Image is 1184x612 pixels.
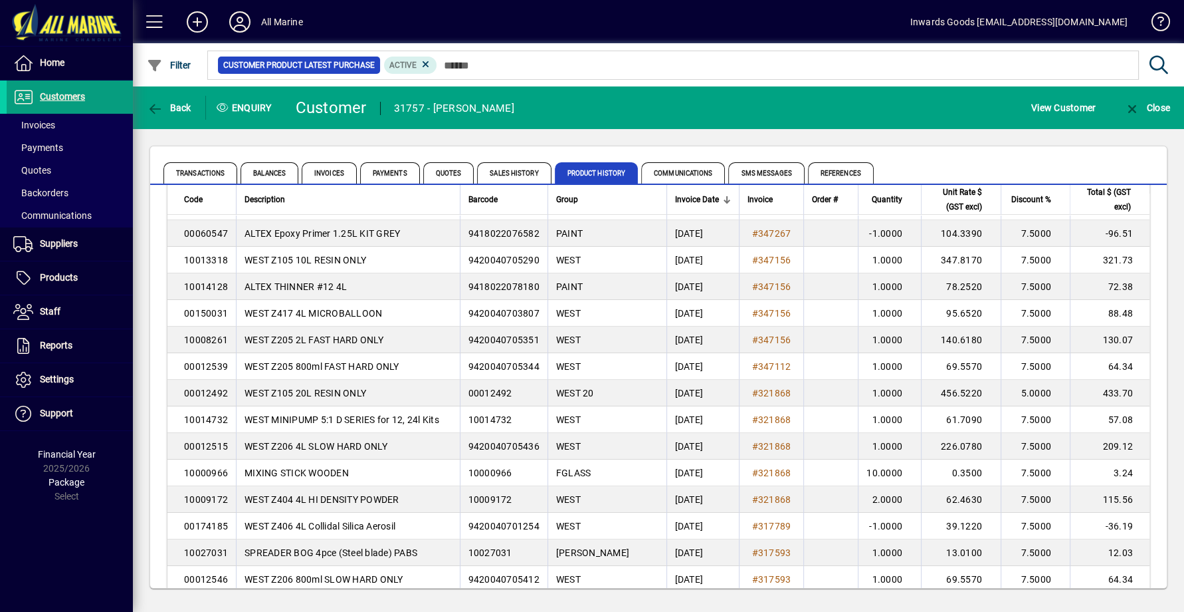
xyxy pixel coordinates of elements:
div: Enquiry [206,97,286,118]
span: # [752,521,758,532]
span: # [752,308,758,319]
span: 10014128 [184,281,228,292]
button: Filter [144,53,195,77]
td: 7.5000 [1001,406,1070,433]
span: 00150031 [184,308,228,319]
span: SMS Messages [728,162,804,184]
span: Support [40,408,73,418]
td: 72.38 [1070,273,1149,300]
td: 7.5000 [1001,247,1070,273]
td: -1.0000 [858,220,921,247]
td: 7.5000 [1001,486,1070,513]
span: Settings [40,374,74,384]
span: Code [184,192,203,207]
span: # [752,361,758,372]
span: # [752,255,758,265]
span: 347156 [758,308,791,319]
span: 10000966 [184,468,228,478]
td: 7.5000 [1001,300,1070,327]
a: #347156 [747,253,796,267]
span: 10027031 [184,547,228,558]
div: Total $ (GST excl) [1078,185,1143,214]
span: Balances [241,162,298,184]
span: WEST [556,494,581,505]
td: 456.5220 [921,380,1001,406]
td: 130.07 [1070,327,1149,353]
span: 10008261 [184,335,228,345]
span: 321868 [758,388,791,398]
td: 10.0000 [858,460,921,486]
td: 78.2520 [921,273,1001,300]
mat-chip: Product Activation Status: Active [384,57,437,74]
a: #347156 [747,333,796,347]
span: WEST [556,308,581,319]
span: Active [389,61,417,70]
span: 321868 [758,468,791,478]
td: 140.6180 [921,327,1001,353]
span: Home [40,57,64,68]
span: 00012515 [184,441,228,452]
app-page-header-button: Close enquiry [1110,96,1184,120]
span: ALTEX THINNER #12 4L [245,281,347,292]
span: Back [147,102,191,113]
span: Payments [360,162,420,184]
a: Payments [7,136,133,159]
div: Barcode [468,192,540,207]
span: 321868 [758,494,791,505]
span: 321868 [758,441,791,452]
td: 3.24 [1070,460,1149,486]
td: 95.6520 [921,300,1001,327]
span: Unit Rate $ (GST excl) [930,185,982,214]
span: WEST [556,574,581,585]
td: [DATE] [666,220,739,247]
a: Home [7,47,133,80]
span: Filter [147,60,191,71]
button: Add [176,10,219,34]
td: 5.0000 [1001,380,1070,406]
span: PAINT [556,281,583,292]
span: SPREADER BOG 4pce (Steel blade) PABS [245,547,417,558]
td: 115.56 [1070,486,1149,513]
div: Unit Rate $ (GST excl) [930,185,994,214]
td: 7.5000 [1001,513,1070,539]
span: 9418022078180 [468,281,540,292]
span: WEST [556,521,581,532]
span: 9420040705436 [468,441,540,452]
span: Sales History [477,162,551,184]
span: Staff [40,306,60,317]
div: Quantity [866,192,914,207]
td: [DATE] [666,566,739,593]
span: References [808,162,874,184]
span: # [752,414,758,425]
a: Backorders [7,182,133,204]
span: FGLASS [556,468,591,478]
div: Inwards Goods [EMAIL_ADDRESS][DOMAIN_NAME] [910,11,1128,33]
span: MIXING STICK WOODEN [245,468,349,478]
div: Code [184,192,228,207]
span: 347156 [758,281,791,292]
span: 317789 [758,521,791,532]
td: 7.5000 [1001,327,1070,353]
span: 10009172 [184,494,228,505]
a: #347267 [747,226,796,241]
td: 1.0000 [858,300,921,327]
span: Order # [812,192,838,207]
span: Invoices [302,162,357,184]
span: Reports [40,340,72,351]
td: [DATE] [666,460,739,486]
span: WEST Z417 4L MICROBALLOON [245,308,382,319]
span: # [752,388,758,398]
a: Products [7,261,133,295]
button: Back [144,96,195,120]
span: Invoice Date [675,192,719,207]
td: [DATE] [666,300,739,327]
td: 69.5570 [921,566,1001,593]
td: [DATE] [666,513,739,539]
a: Staff [7,295,133,329]
td: [DATE] [666,247,739,273]
td: 13.0100 [921,539,1001,566]
td: [DATE] [666,486,739,513]
span: WEST MINIPUMP 5:1 D SERIES for 12, 24l Kits [245,414,439,425]
td: 1.0000 [858,380,921,406]
td: 12.03 [1070,539,1149,566]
